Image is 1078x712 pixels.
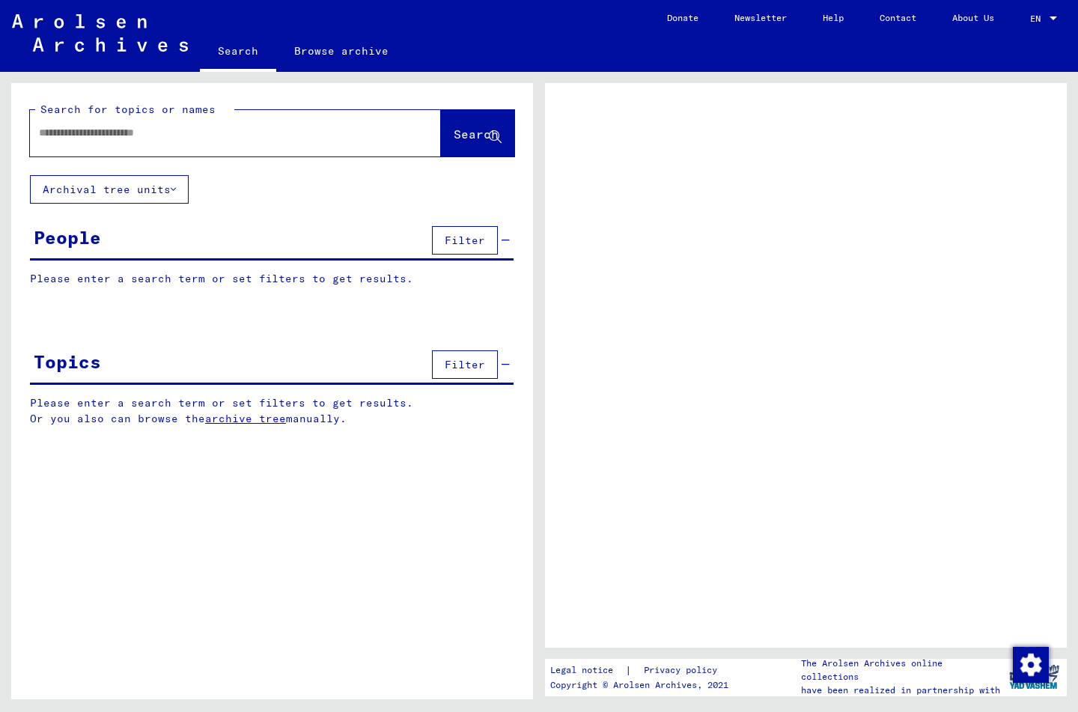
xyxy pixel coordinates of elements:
[40,103,216,116] mat-label: Search for topics or names
[445,234,485,247] span: Filter
[12,14,188,52] img: Arolsen_neg.svg
[1030,13,1047,24] span: EN
[550,663,735,678] div: |
[550,663,625,678] a: Legal notice
[801,684,1002,697] p: have been realized in partnership with
[276,33,406,69] a: Browse archive
[30,271,514,287] p: Please enter a search term or set filters to get results.
[454,127,499,142] span: Search
[200,33,276,72] a: Search
[445,358,485,371] span: Filter
[801,657,1002,684] p: The Arolsen Archives online collections
[30,395,514,427] p: Please enter a search term or set filters to get results. Or you also can browse the manually.
[432,350,498,379] button: Filter
[205,412,286,425] a: archive tree
[34,348,101,375] div: Topics
[1013,647,1049,683] img: Change consent
[34,224,101,251] div: People
[1006,658,1062,696] img: yv_logo.png
[1012,646,1048,682] div: Change consent
[550,678,735,692] p: Copyright © Arolsen Archives, 2021
[30,175,189,204] button: Archival tree units
[441,110,514,156] button: Search
[632,663,735,678] a: Privacy policy
[432,226,498,255] button: Filter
